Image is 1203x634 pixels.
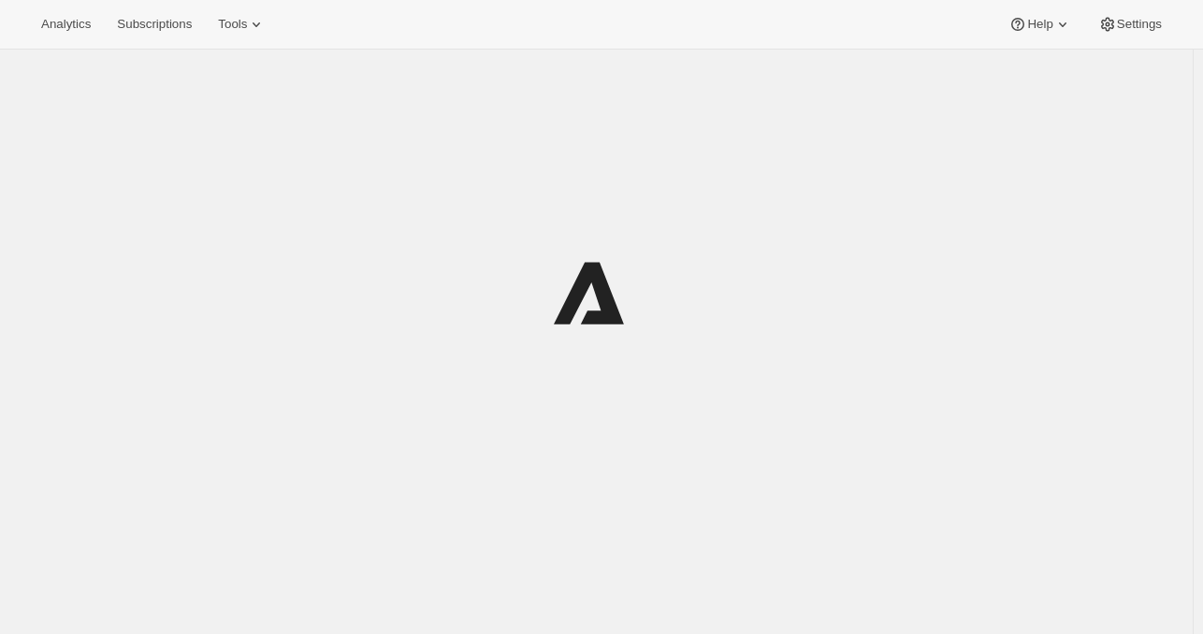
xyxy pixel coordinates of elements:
[1117,17,1162,32] span: Settings
[1027,17,1052,32] span: Help
[207,11,277,37] button: Tools
[117,17,192,32] span: Subscriptions
[997,11,1082,37] button: Help
[218,17,247,32] span: Tools
[30,11,102,37] button: Analytics
[1087,11,1173,37] button: Settings
[106,11,203,37] button: Subscriptions
[41,17,91,32] span: Analytics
